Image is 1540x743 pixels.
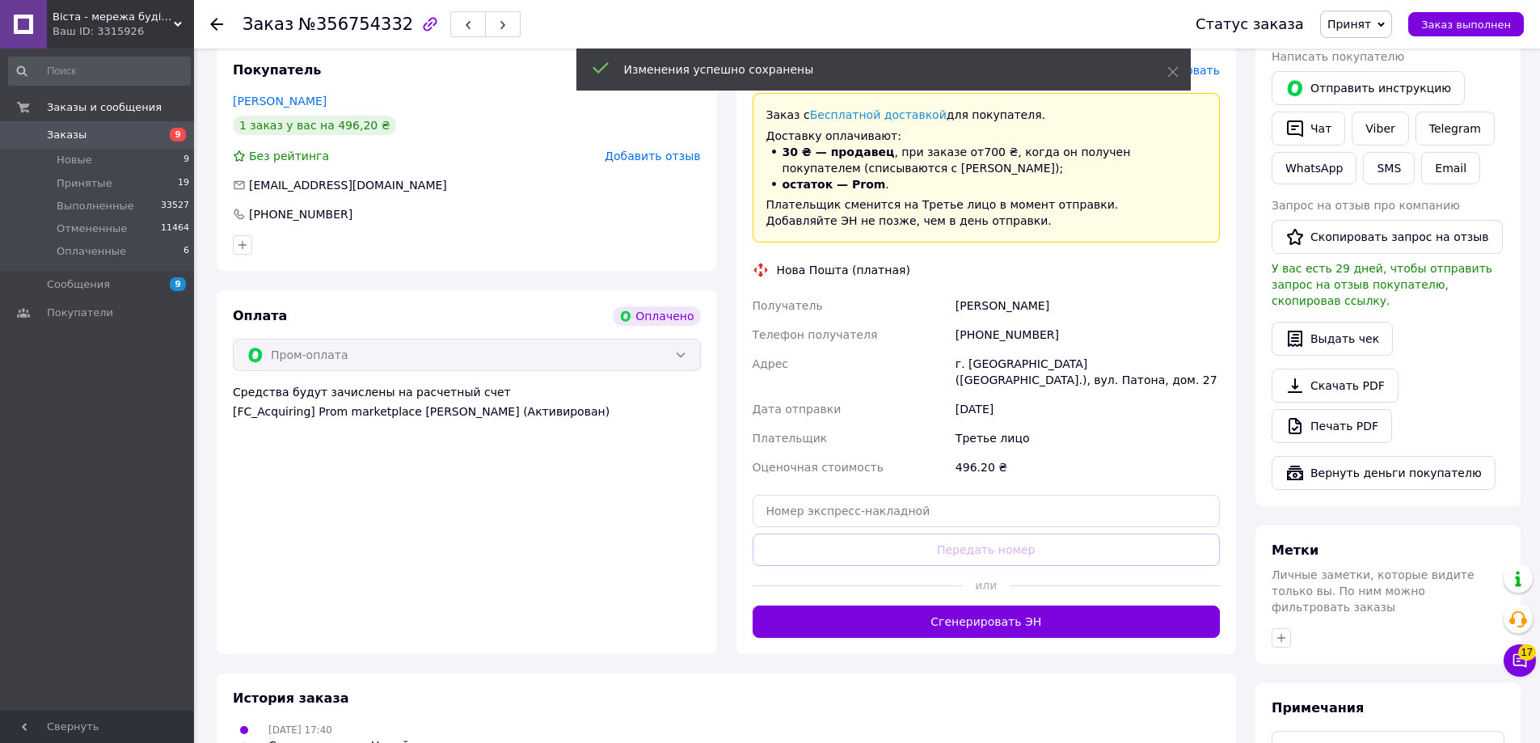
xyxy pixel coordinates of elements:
span: 9 [170,128,186,141]
span: Отмененные [57,222,127,236]
span: Примечания [1272,700,1364,716]
span: [EMAIL_ADDRESS][DOMAIN_NAME] [249,179,447,192]
div: Оплачено [613,306,700,326]
a: Бесплатной доставкой [810,108,947,121]
span: Віста - мережа будівельно-господарчих маркетів [53,10,174,24]
span: Запрос на отзыв про компанию [1272,199,1460,212]
button: Email [1421,152,1480,184]
button: Сгенерировать ЭН [753,606,1221,638]
span: Написать покупателю [1272,50,1404,63]
span: №356754332 [298,15,413,34]
div: [PHONE_NUMBER] [952,320,1223,349]
span: 9 [170,277,186,291]
a: WhatsApp [1272,152,1356,184]
button: Скопировать запрос на отзыв [1272,220,1503,254]
button: Выдать чек [1272,322,1393,356]
li: . [766,176,1207,192]
div: 1 заказ у вас на 496,20 ₴ [233,116,396,135]
a: Печать PDF [1272,409,1392,443]
span: Принят [1327,18,1371,31]
input: Поиск [8,57,191,86]
span: У вас есть 29 дней, чтобы отправить запрос на отзыв покупателю, скопировав ссылку. [1272,262,1492,307]
span: 33527 [161,199,189,213]
button: SMS [1363,152,1415,184]
span: Новые [57,153,92,167]
p: Заказ с для покупателя. [766,107,1207,124]
div: Средства будут зачислены на расчетный счет [233,384,701,420]
span: 17 [1518,644,1536,661]
div: Третье лицо [952,424,1223,453]
button: Чат с покупателем17 [1504,644,1536,677]
input: Номер экспресс-накладной [753,495,1221,527]
span: Заказы [47,128,86,142]
span: 6 [184,244,189,259]
span: Заказ [243,15,293,34]
span: Покупатели [47,306,113,320]
span: 11464 [161,222,189,236]
a: Viber [1352,112,1408,146]
a: Скачать PDF [1272,369,1399,403]
div: Изменения успешно сохранены [624,61,1127,78]
span: Заказы и сообщения [47,100,162,115]
b: 30 ₴ — продавец [783,146,895,158]
a: Telegram [1416,112,1495,146]
span: Оплата [233,308,287,323]
span: Телефон получателя [753,328,878,341]
button: Заказ выполнен [1408,12,1524,36]
div: [PERSON_NAME] [952,291,1223,320]
div: Нова Пошта (платная) [773,262,914,278]
span: [DATE] 17:40 [268,724,332,736]
button: Отправить инструкцию [1272,71,1465,105]
div: Ваш ID: 3315926 [53,24,194,39]
div: Вернуться назад [210,16,223,32]
div: Статус заказа [1196,16,1304,32]
span: Адрес [753,357,788,370]
span: История заказа [233,690,349,706]
span: Плательщик [753,432,828,445]
div: 496.20 ₴ [952,453,1223,482]
span: Принятые [57,176,112,191]
span: Метки [1272,542,1318,558]
p: Плательщик сменится на Третье лицо в момент отправки. Добавляйте ЭН не позже, чем в день отправки. [766,196,1207,229]
li: , при заказе от 700 ₴ , когда он получен покупателем (списываются с [PERSON_NAME]); [766,144,1207,176]
span: Оценочная стоимость [753,461,884,474]
span: Сообщения [47,277,110,292]
div: г. [GEOGRAPHIC_DATA] ([GEOGRAPHIC_DATA].), вул. Патона, дом. 27 [952,349,1223,395]
span: Покупатель [233,62,321,78]
span: Без рейтинга [249,150,329,163]
div: Доставку оплачивают: [753,93,1221,243]
span: Получатель [753,299,823,312]
button: Вернуть деньги покупателю [1272,456,1496,490]
span: Выполненные [57,199,134,213]
span: или [963,577,1010,593]
span: 19 [178,176,189,191]
div: [PHONE_NUMBER] [247,206,354,222]
span: Дата отправки [753,403,842,416]
span: Заказ выполнен [1421,19,1511,31]
span: Оплаченные [57,244,126,259]
span: 9 [184,153,189,167]
button: Чат [1272,112,1345,146]
a: [PERSON_NAME] [233,95,327,108]
div: [DATE] [952,395,1223,424]
div: [FC_Acquiring] Prom marketplace [PERSON_NAME] (Активирован) [233,403,701,420]
b: остаток — Prom [783,178,886,191]
span: Личные заметки, которые видите только вы. По ним можно фильтровать заказы [1272,568,1475,614]
span: Добавить отзыв [605,150,700,163]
